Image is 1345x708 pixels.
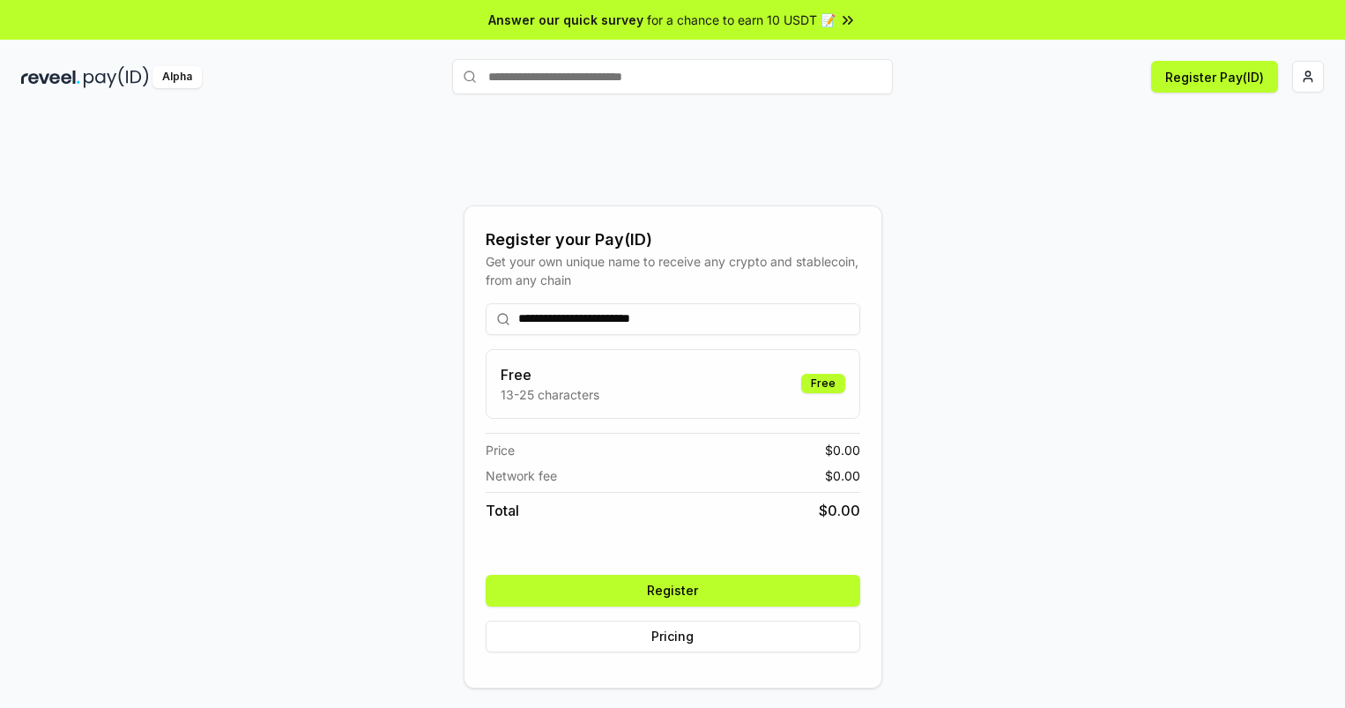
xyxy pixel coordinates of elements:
[486,500,519,521] span: Total
[486,575,860,607] button: Register
[21,66,80,88] img: reveel_dark
[801,374,845,393] div: Free
[825,466,860,485] span: $ 0.00
[501,385,599,404] p: 13-25 characters
[486,252,860,289] div: Get your own unique name to receive any crypto and stablecoin, from any chain
[486,621,860,652] button: Pricing
[501,364,599,385] h3: Free
[819,500,860,521] span: $ 0.00
[825,441,860,459] span: $ 0.00
[486,227,860,252] div: Register your Pay(ID)
[647,11,836,29] span: for a chance to earn 10 USDT 📝
[486,441,515,459] span: Price
[84,66,149,88] img: pay_id
[486,466,557,485] span: Network fee
[152,66,202,88] div: Alpha
[488,11,643,29] span: Answer our quick survey
[1151,61,1278,93] button: Register Pay(ID)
